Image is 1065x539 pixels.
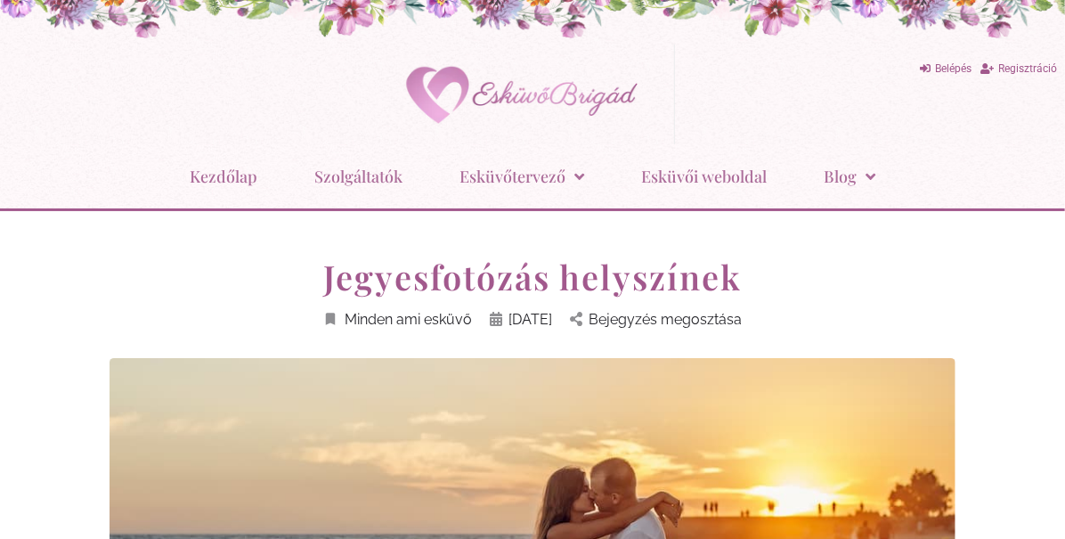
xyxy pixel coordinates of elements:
a: Esküvői weboldal [641,153,767,200]
a: Belépés [920,57,972,81]
a: Szolgáltatók [314,153,402,200]
a: Bejegyzés megosztása [570,307,742,331]
a: Esküvőtervező [459,153,584,200]
nav: Menu [9,153,1056,200]
span: Regisztráció [998,62,1057,75]
a: Regisztráció [980,57,1057,81]
span: Belépés [935,62,972,75]
a: Blog [824,153,875,200]
h1: Jegyesfotózás helyszínek [254,256,812,298]
span: [DATE] [508,307,552,331]
a: Kezdőlap [190,153,257,200]
a: Minden ami esküvő [322,307,472,331]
